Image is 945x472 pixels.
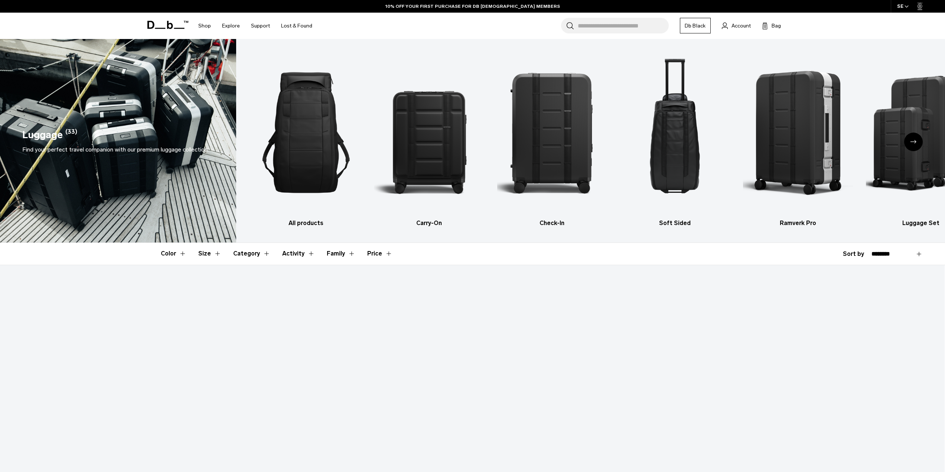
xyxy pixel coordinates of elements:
a: 10% OFF YOUR FIRST PURCHASE FOR DB [DEMOGRAPHIC_DATA] MEMBERS [385,3,560,10]
button: Toggle Price [367,243,392,264]
li: 1 / 6 [251,50,361,228]
a: Db Carry-On [374,50,484,228]
a: Lost & Found [281,13,312,39]
a: Support [251,13,270,39]
button: Toggle Filter [161,243,186,264]
a: Db Check-In [497,50,607,228]
h3: Soft Sided [620,219,730,228]
li: 3 / 6 [497,50,607,228]
li: 4 / 6 [620,50,730,228]
span: Find your perfect travel companion with our premium luggage collection. [22,146,209,153]
span: Bag [772,22,781,30]
button: Toggle Filter [327,243,355,264]
h3: All products [251,219,361,228]
span: (33) [65,127,77,143]
a: Account [722,21,751,30]
button: Bag [762,21,781,30]
span: Account [731,22,751,30]
button: Toggle Filter [233,243,270,264]
a: Db Ramverk Pro [743,50,853,228]
div: Next slide [904,133,923,151]
h3: Carry-On [374,219,484,228]
h1: Luggage [22,127,63,143]
a: Shop [198,13,211,39]
nav: Main Navigation [193,13,318,39]
a: Db All products [251,50,361,228]
img: Db [251,50,361,215]
li: 5 / 6 [743,50,853,228]
a: Db Soft Sided [620,50,730,228]
img: Db [743,50,853,215]
img: Db [374,50,484,215]
img: Db [620,50,730,215]
li: 2 / 6 [374,50,484,228]
img: Db [497,50,607,215]
a: Explore [222,13,240,39]
a: Db Black [680,18,711,33]
h3: Ramverk Pro [743,219,853,228]
button: Toggle Filter [198,243,221,264]
button: Toggle Filter [282,243,315,264]
h3: Check-In [497,219,607,228]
